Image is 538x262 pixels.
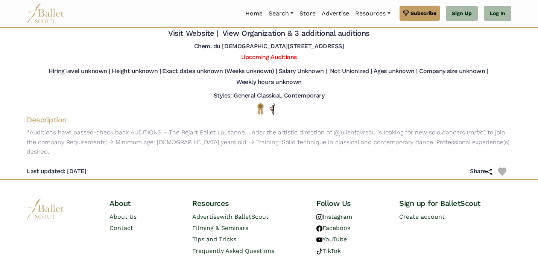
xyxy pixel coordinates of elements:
a: Resources [352,6,393,21]
img: tiktok logo [316,248,322,254]
a: Advertisewith BalletScout [192,213,269,220]
span: with BalletScout [220,213,269,220]
h5: Ages unknown | [374,67,418,75]
a: Store [296,6,319,21]
h4: Resources [192,198,304,208]
h4: Description [21,115,517,125]
a: View Organization & 3 additional auditions [222,29,370,38]
h5: Last updated: [DATE] [27,168,86,175]
h5: Height unknown | [112,67,161,75]
a: Tips and Tricks [192,236,236,243]
img: instagram logo [316,214,322,220]
a: Instagram [316,213,352,220]
h4: About [109,198,180,208]
h5: Company size unknown | [419,67,488,75]
h5: Exact dates unknown (Weeks unknown) | [162,67,277,75]
h5: Salary Unknown | [279,67,327,75]
img: logo [27,198,64,219]
img: facebook logo [316,225,322,232]
img: youtube logo [316,237,322,243]
a: Visit Website | [168,29,218,38]
h4: Follow Us [316,198,387,208]
a: Search [266,6,296,21]
a: Contact [109,224,133,232]
h5: Styles: General Classical, Contemporary [214,92,324,100]
a: Upcoming Auditions [241,53,296,61]
a: About Us [109,213,137,220]
h5: Weekly hours unknown [236,78,301,86]
a: TikTok [316,247,341,254]
a: Filming & Seminars [192,224,248,232]
img: All [269,103,275,115]
p: *Auditions have passed-check back AUDITIONS – The Béjart Ballet Lausanne, under the artistic dire... [21,128,517,157]
h5: Share [470,168,498,175]
a: Sign Up [446,6,478,21]
a: Subscribe [400,6,440,21]
a: Advertise [319,6,352,21]
img: Heart [498,168,506,176]
span: Subscribe [410,9,436,17]
h5: Chem. du [DEMOGRAPHIC_DATA][STREET_ADDRESS] [194,43,344,50]
a: Facebook [316,224,351,232]
img: gem.svg [403,9,409,17]
a: Frequently Asked Questions [192,247,274,254]
h5: Not Unionized | [330,67,372,75]
img: National [256,103,265,114]
a: Log In [484,6,511,21]
a: Home [242,6,266,21]
h5: Hiring level unknown | [49,67,110,75]
h4: Sign up for BalletScout [399,198,511,208]
a: YouTube [316,236,347,243]
a: Create account [399,213,445,220]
